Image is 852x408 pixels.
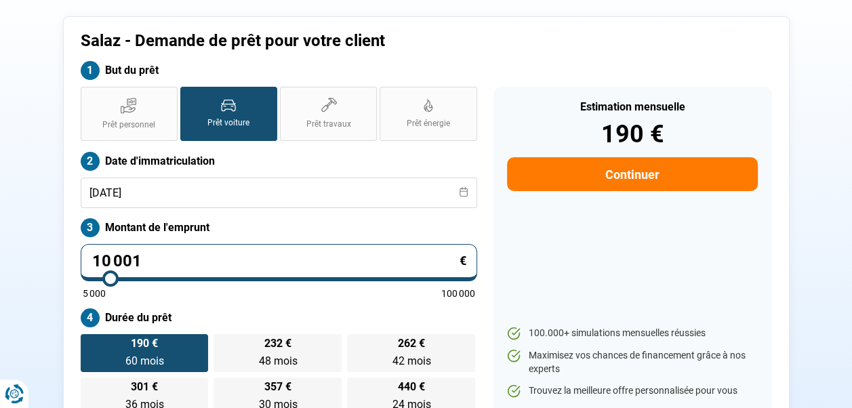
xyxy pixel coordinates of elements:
[507,102,757,113] div: Estimation mensuelle
[507,384,757,398] li: Trouvez la meilleure offre personnalisée pour vous
[207,117,249,129] span: Prêt voiture
[81,61,477,80] label: But du prêt
[507,327,757,340] li: 100.000+ simulations mensuelles réussies
[81,152,477,171] label: Date d'immatriculation
[507,157,757,191] button: Continuer
[507,349,757,375] li: Maximisez vos chances de financement grâce à nos experts
[441,289,475,298] span: 100 000
[264,382,291,392] span: 357 €
[131,382,158,392] span: 301 €
[507,122,757,146] div: 190 €
[398,338,425,349] span: 262 €
[306,119,351,130] span: Prêt travaux
[460,255,466,267] span: €
[81,31,595,51] h1: Salaz - Demande de prêt pour votre client
[264,338,291,349] span: 232 €
[81,308,477,327] label: Durée du prêt
[392,354,430,367] span: 42 mois
[102,119,155,131] span: Prêt personnel
[407,118,450,129] span: Prêt énergie
[125,354,163,367] span: 60 mois
[258,354,297,367] span: 48 mois
[81,218,477,237] label: Montant de l'emprunt
[83,289,106,298] span: 5 000
[131,338,158,349] span: 190 €
[398,382,425,392] span: 440 €
[81,178,477,208] input: jj/mm/aaaa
